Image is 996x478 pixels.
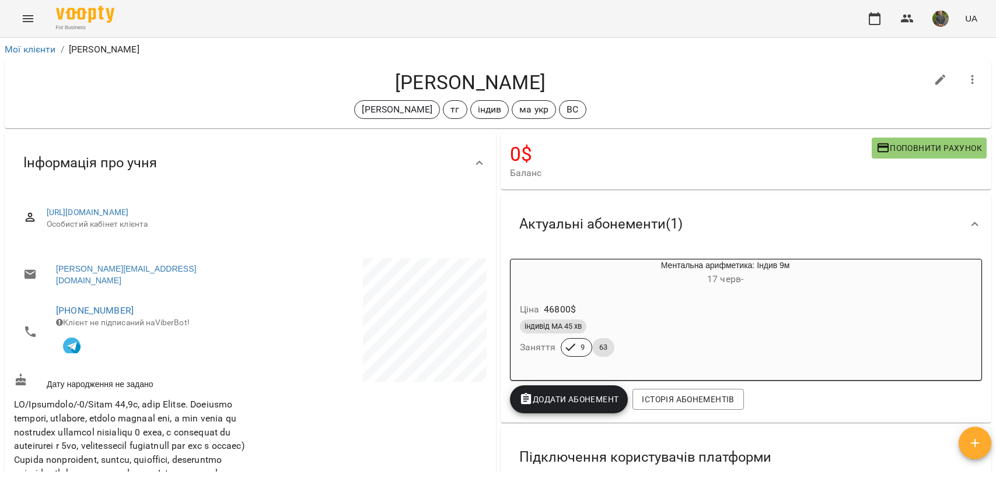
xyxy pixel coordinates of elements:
div: Інформація про учня [5,133,496,193]
button: Додати Абонемент [510,385,628,413]
button: Історія абонементів [632,389,743,410]
span: Актуальні абонементи ( 1 ) [519,215,683,233]
span: Історія абонементів [642,392,734,406]
h6: Заняття [520,339,556,356]
span: For Business [56,24,114,31]
div: Ментальна арифметика: Індив 9м [567,259,885,287]
span: Інформація про учня [23,154,157,172]
button: UA [960,8,982,29]
p: ВС [567,103,578,117]
img: Voopty Logo [56,6,114,23]
button: Ментальна арифметика: Індив 9м17 черв- Ціна46800$індивід МА 45 хвЗаняття963 [511,259,885,371]
div: Дату народження не задано [12,371,250,392]
div: Ментальна арифметика: Індив 9м [511,259,567,287]
span: 17 черв - [707,273,743,284]
span: Особистий кабінет клієнта [47,219,477,230]
li: / [61,43,64,57]
span: Клієнт не підписаний на ViberBot! [56,318,190,327]
div: тг [443,100,467,119]
p: [PERSON_NAME] [69,43,139,57]
p: тг [450,103,459,117]
a: [PHONE_NUMBER] [56,305,134,316]
a: [URL][DOMAIN_NAME] [47,208,129,217]
div: Актуальні абонементи(1) [501,194,992,254]
img: Telegram [63,338,81,355]
span: UA [965,12,977,24]
nav: breadcrumb [5,43,991,57]
div: ВС [559,100,586,119]
button: Menu [14,5,42,33]
span: індивід МА 45 хв [520,321,586,332]
button: Клієнт підписаний на VooptyBot [56,329,88,360]
span: Баланс [510,166,872,180]
span: 9 [574,342,592,353]
p: індив [478,103,502,117]
h4: 0 $ [510,142,872,166]
h6: Ціна [520,301,540,318]
div: ма укр [512,100,556,119]
div: індив [470,100,509,119]
h4: [PERSON_NAME] [14,71,927,94]
div: [PERSON_NAME] [354,100,440,119]
button: Поповнити рахунок [872,138,987,159]
p: ма укр [519,103,548,117]
p: 46800 $ [544,303,576,317]
span: 63 [592,342,614,353]
img: 2aca21bda46e2c85bd0f5a74cad084d8.jpg [932,10,949,27]
p: [PERSON_NAME] [362,103,432,117]
a: [PERSON_NAME][EMAIL_ADDRESS][DOMAIN_NAME] [56,263,239,286]
span: Поповнити рахунок [876,141,982,155]
a: Мої клієнти [5,44,56,55]
span: Додати Абонемент [519,392,619,406]
span: Підключення користувачів платформи [519,448,771,466]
